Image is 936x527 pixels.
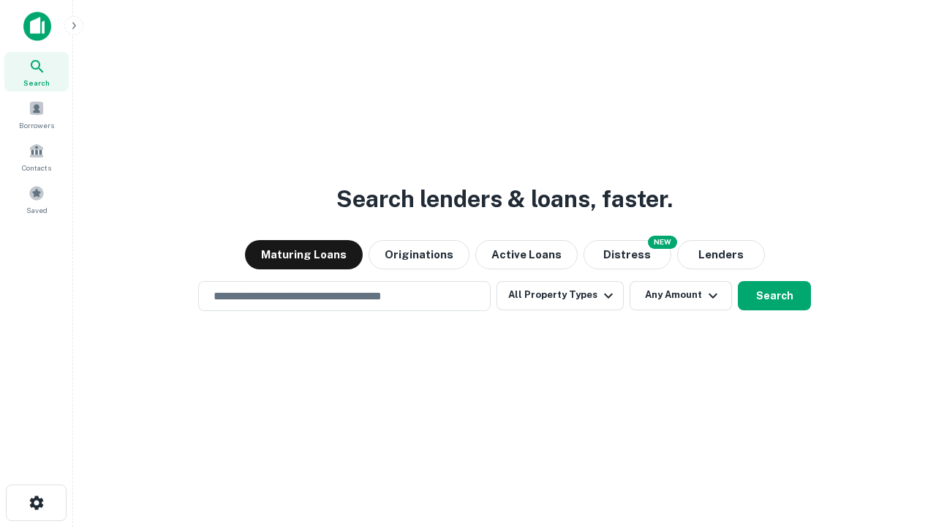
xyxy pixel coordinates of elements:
button: Search [738,281,811,310]
button: Active Loans [475,240,578,269]
span: Borrowers [19,119,54,131]
button: Search distressed loans with lien and other non-mortgage details. [584,240,671,269]
button: Any Amount [630,281,732,310]
button: Lenders [677,240,765,269]
a: Contacts [4,137,69,176]
h3: Search lenders & loans, faster. [336,182,673,217]
a: Borrowers [4,94,69,134]
iframe: Chat Widget [863,363,936,433]
button: All Property Types [497,281,624,310]
a: Search [4,52,69,91]
span: Contacts [22,162,51,173]
span: Search [23,77,50,89]
img: capitalize-icon.png [23,12,51,41]
button: Maturing Loans [245,240,363,269]
div: NEW [648,236,677,249]
a: Saved [4,179,69,219]
span: Saved [26,204,48,216]
button: Originations [369,240,469,269]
